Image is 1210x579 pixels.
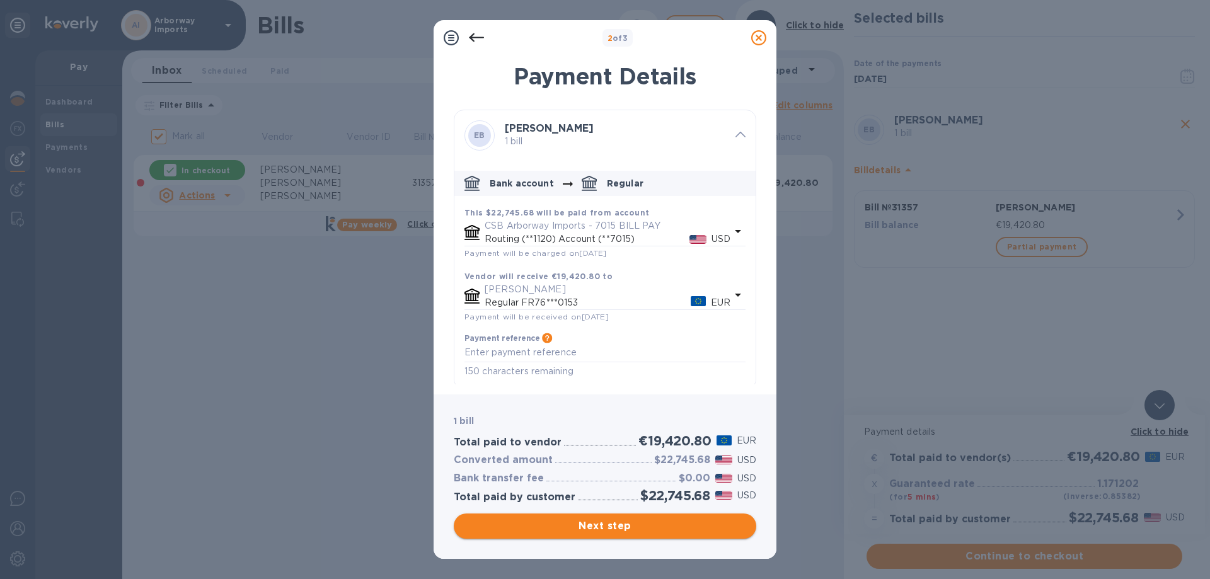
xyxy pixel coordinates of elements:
[638,433,711,449] h2: €19,420.80
[485,283,730,296] p: [PERSON_NAME]
[715,491,732,500] img: USD
[505,122,594,134] b: [PERSON_NAME]
[485,296,691,309] p: Regular FR76***0153
[454,63,756,89] h1: Payment Details
[490,177,554,190] p: Bank account
[607,177,643,190] p: Regular
[608,33,628,43] b: of 3
[464,272,613,281] b: Vendor will receive €19,420.80 to
[464,312,609,321] span: Payment will be received on [DATE]
[640,488,710,503] h2: $22,745.68
[711,296,730,309] p: EUR
[454,454,553,466] h3: Converted amount
[689,235,706,244] img: USD
[715,456,732,464] img: USD
[454,437,562,449] h3: Total paid to vendor
[454,513,756,539] button: Next step
[454,473,544,484] h3: Bank transfer fee
[505,135,725,148] p: 1 bill
[454,491,575,503] h3: Total paid by customer
[474,130,485,140] b: EB
[679,473,710,484] h3: $0.00
[654,454,710,466] h3: $22,745.68
[737,472,756,485] p: USD
[737,434,756,447] p: EUR
[454,166,756,389] div: default-method
[715,474,732,483] img: USD
[608,33,613,43] span: 2
[454,110,756,161] div: EB[PERSON_NAME] 1 bill
[485,219,730,232] p: CSB Arborway Imports - 7015 BILL PAY
[464,208,649,217] b: This $22,745.68 will be paid from account
[464,519,746,534] span: Next step
[737,454,756,467] p: USD
[464,364,746,379] p: 150 characters remaining
[454,416,474,426] b: 1 bill
[737,489,756,502] p: USD
[464,248,607,258] span: Payment will be charged on [DATE]
[464,334,539,343] h3: Payment reference
[485,232,689,246] p: Routing (**1120) Account (**7015)
[712,232,730,246] p: USD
